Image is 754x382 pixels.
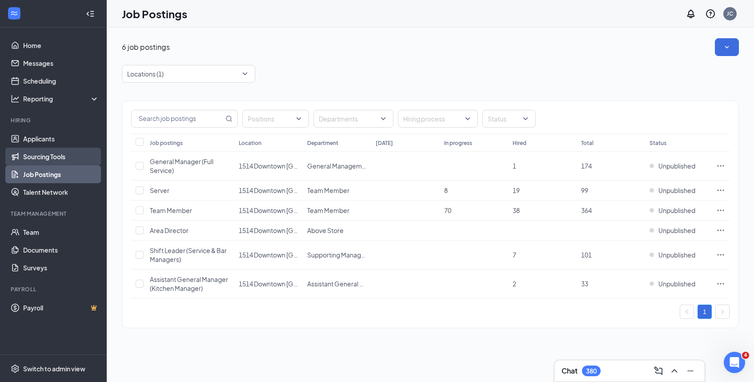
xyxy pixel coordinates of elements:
[307,139,338,147] div: Department
[23,94,100,103] div: Reporting
[150,206,192,214] span: Team Member
[234,241,303,269] td: 1514 Downtown Athens
[23,165,99,183] a: Job Postings
[716,250,725,259] svg: Ellipses
[122,6,187,21] h1: Job Postings
[658,161,695,170] span: Unpublished
[680,305,694,319] button: left
[508,134,577,152] th: Hired
[586,367,597,375] div: 380
[122,42,170,52] p: 6 job postings
[715,38,739,56] button: SmallChevronDown
[658,279,695,288] span: Unpublished
[444,206,451,214] span: 70
[685,366,696,376] svg: Minimize
[669,366,680,376] svg: ChevronUp
[234,152,303,181] td: 1514 Downtown Athens
[239,206,351,214] span: 1514 Downtown [GEOGRAPHIC_DATA]
[225,115,233,122] svg: MagnifyingGlass
[150,226,188,234] span: Area Director
[581,186,588,194] span: 99
[11,94,20,103] svg: Analysis
[716,226,725,235] svg: Ellipses
[239,139,261,147] div: Location
[658,250,695,259] span: Unpublished
[307,226,344,234] span: Above Store
[513,162,516,170] span: 1
[239,280,351,288] span: 1514 Downtown [GEOGRAPHIC_DATA]
[727,10,733,17] div: JC
[371,134,440,152] th: [DATE]
[307,251,381,259] span: Supporting Management
[513,206,520,214] span: 38
[23,259,99,277] a: Surveys
[150,246,227,263] span: Shift Leader (Service & Bar Managers)
[11,117,97,124] div: Hiring
[303,269,371,298] td: Assistant General Management
[724,352,745,373] iframe: Intercom live chat
[444,186,448,194] span: 8
[686,8,696,19] svg: Notifications
[307,186,349,194] span: Team Member
[23,72,99,90] a: Scheduling
[716,186,725,195] svg: Ellipses
[150,275,228,292] span: Assistant General Manager (Kitchen Manager)
[234,181,303,201] td: 1514 Downtown Athens
[23,148,99,165] a: Sourcing Tools
[23,36,99,54] a: Home
[581,280,588,288] span: 33
[720,309,725,314] span: right
[653,366,664,376] svg: ComposeMessage
[658,206,695,215] span: Unpublished
[150,186,169,194] span: Server
[23,241,99,259] a: Documents
[150,157,213,174] span: General Manager (Full Service)
[715,305,730,319] li: Next Page
[234,201,303,221] td: 1514 Downtown Athens
[715,305,730,319] button: right
[23,299,99,317] a: PayrollCrown
[705,8,716,19] svg: QuestionInfo
[658,226,695,235] span: Unpublished
[11,210,97,217] div: Team Management
[667,364,682,378] button: ChevronUp
[581,162,592,170] span: 174
[10,9,19,18] svg: WorkstreamLogo
[303,241,371,269] td: Supporting Management
[11,364,20,373] svg: Settings
[722,43,731,52] svg: SmallChevronDown
[716,279,725,288] svg: Ellipses
[132,110,224,127] input: Search job postings
[680,305,694,319] li: Previous Page
[742,352,749,359] span: 4
[581,206,592,214] span: 364
[716,206,725,215] svg: Ellipses
[561,366,578,376] h3: Chat
[303,152,371,181] td: General Management
[307,206,349,214] span: Team Member
[440,134,508,152] th: In progress
[86,9,95,18] svg: Collapse
[683,364,698,378] button: Minimize
[577,134,645,152] th: Total
[303,181,371,201] td: Team Member
[307,162,372,170] span: General Management
[23,54,99,72] a: Messages
[658,186,695,195] span: Unpublished
[150,139,183,147] div: Job postings
[11,285,97,293] div: Payroll
[716,161,725,170] svg: Ellipses
[684,309,690,314] span: left
[23,364,85,373] div: Switch to admin view
[698,305,711,318] a: 1
[513,186,520,194] span: 19
[23,183,99,201] a: Talent Network
[513,280,516,288] span: 2
[651,364,666,378] button: ComposeMessage
[239,162,351,170] span: 1514 Downtown [GEOGRAPHIC_DATA]
[581,251,592,259] span: 101
[239,186,351,194] span: 1514 Downtown [GEOGRAPHIC_DATA]
[239,251,351,259] span: 1514 Downtown [GEOGRAPHIC_DATA]
[513,251,516,259] span: 7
